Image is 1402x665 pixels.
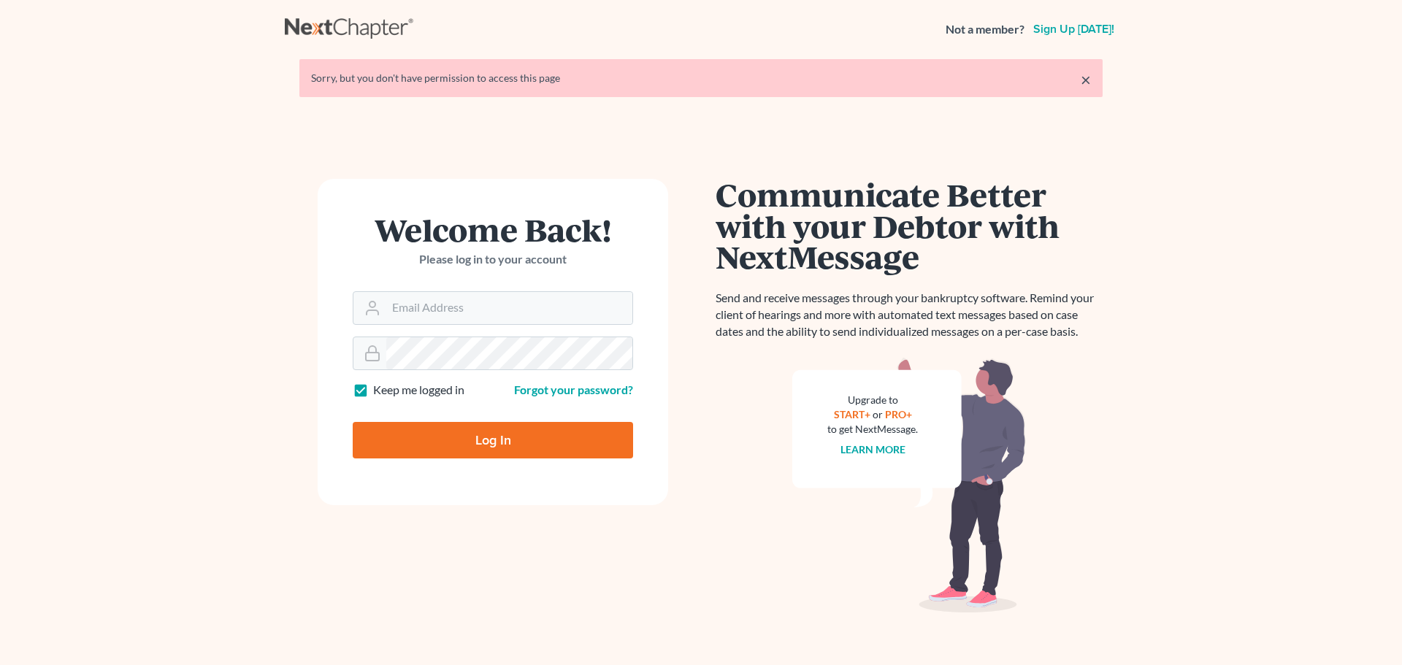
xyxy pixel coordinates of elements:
a: Sign up [DATE]! [1030,23,1117,35]
div: Upgrade to [827,393,918,407]
span: or [873,408,883,420]
p: Please log in to your account [353,251,633,268]
h1: Communicate Better with your Debtor with NextMessage [716,179,1103,272]
p: Send and receive messages through your bankruptcy software. Remind your client of hearings and mo... [716,290,1103,340]
div: Sorry, but you don't have permission to access this page [311,71,1091,85]
strong: Not a member? [946,21,1024,38]
input: Log In [353,422,633,458]
h1: Welcome Back! [353,214,633,245]
div: to get NextMessage. [827,422,918,437]
a: × [1081,71,1091,88]
a: Learn more [840,443,905,455]
a: PRO+ [885,408,912,420]
img: nextmessage_bg-59042aed3d76b12b5cd301f8e5b87938c9018125f34e5fa2b7a6b67550977c72.svg [792,358,1026,613]
a: Forgot your password? [514,383,633,396]
label: Keep me logged in [373,382,464,399]
input: Email Address [386,292,632,324]
a: START+ [834,408,870,420]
